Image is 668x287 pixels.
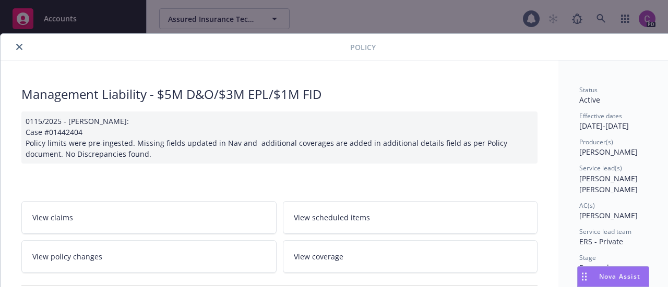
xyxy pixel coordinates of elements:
[21,85,538,103] div: Management Liability - $5M D&O/$3M EPL/$1M FID
[579,164,622,172] span: Service lead(s)
[13,41,26,53] button: close
[32,212,73,223] span: View claims
[283,240,538,273] a: View coverage
[21,111,538,164] div: 0115/2025 - [PERSON_NAME]: Case #01442404 Policy limits were pre-ingested. Missing fields updated...
[21,240,277,273] a: View policy changes
[579,201,595,210] span: AC(s)
[294,251,343,262] span: View coverage
[578,267,591,286] div: Drag to move
[579,111,622,120] span: Effective dates
[579,227,631,236] span: Service lead team
[577,266,649,287] button: Nova Assist
[350,42,376,53] span: Policy
[21,201,277,234] a: View claims
[599,272,640,281] span: Nova Assist
[32,251,102,262] span: View policy changes
[579,95,600,105] span: Active
[579,85,598,94] span: Status
[579,253,596,262] span: Stage
[579,263,609,272] span: Renewal
[579,138,613,146] span: Producer(s)
[294,212,370,223] span: View scheduled items
[579,236,623,246] span: ERS - Private
[579,173,640,194] span: [PERSON_NAME] [PERSON_NAME]
[283,201,538,234] a: View scheduled items
[579,210,638,220] span: [PERSON_NAME]
[579,147,638,157] span: [PERSON_NAME]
